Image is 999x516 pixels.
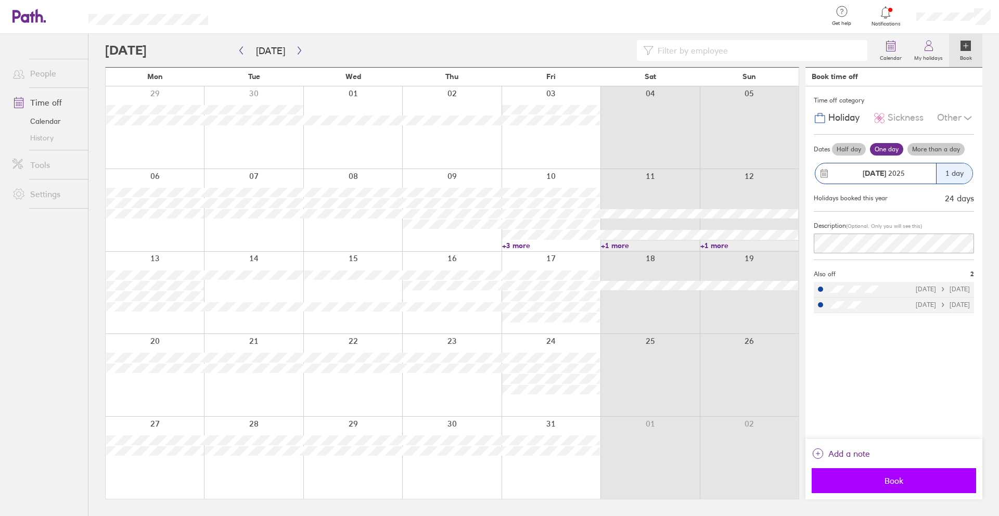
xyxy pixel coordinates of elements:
[4,63,88,84] a: People
[874,34,908,67] a: Calendar
[870,143,903,156] label: One day
[814,158,974,189] button: [DATE] 20251 day
[863,169,886,178] strong: [DATE]
[832,143,866,156] label: Half day
[812,468,976,493] button: Book
[954,52,978,61] label: Book
[812,445,870,462] button: Add a note
[248,72,260,81] span: Tue
[601,241,699,250] a: +1 more
[828,445,870,462] span: Add a note
[445,72,458,81] span: Thu
[869,5,903,27] a: Notifications
[936,163,972,184] div: 1 day
[874,52,908,61] label: Calendar
[814,195,888,202] div: Holidays booked this year
[546,72,556,81] span: Fri
[814,222,846,229] span: Description
[888,112,924,123] span: Sickness
[907,143,965,156] label: More than a day
[916,301,970,308] div: [DATE] [DATE]
[819,476,969,485] span: Book
[502,241,600,250] a: +3 more
[949,34,982,67] a: Book
[742,72,756,81] span: Sun
[814,270,836,278] span: Also off
[863,169,905,177] span: 2025
[814,93,974,108] div: Time off category
[4,130,88,146] a: History
[654,41,861,60] input: Filter by employee
[645,72,656,81] span: Sat
[147,72,163,81] span: Mon
[869,21,903,27] span: Notifications
[4,113,88,130] a: Calendar
[970,270,974,278] span: 2
[4,154,88,175] a: Tools
[937,108,974,128] div: Other
[812,72,858,81] div: Book time off
[828,112,860,123] span: Holiday
[916,286,970,293] div: [DATE] [DATE]
[4,184,88,204] a: Settings
[4,92,88,113] a: Time off
[814,146,830,153] span: Dates
[945,193,974,203] div: 24 days
[248,42,293,59] button: [DATE]
[345,72,361,81] span: Wed
[846,223,922,229] span: (Optional. Only you will see this)
[908,34,949,67] a: My holidays
[825,20,859,27] span: Get help
[908,52,949,61] label: My holidays
[700,241,798,250] a: +1 more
